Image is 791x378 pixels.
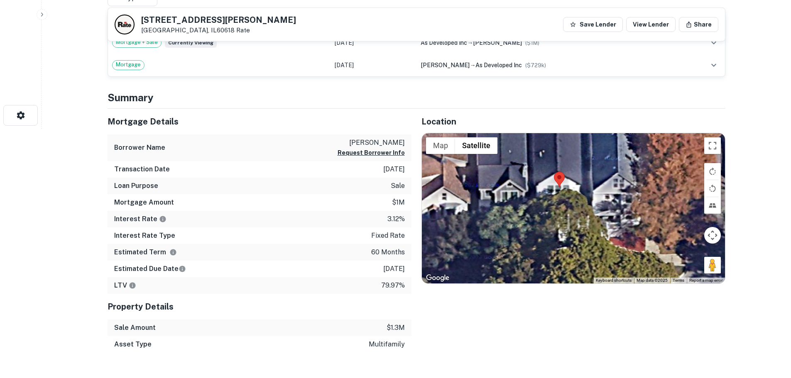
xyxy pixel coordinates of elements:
h5: Property Details [108,300,411,313]
a: Rate [236,27,250,34]
button: Rotate map clockwise [704,163,721,180]
span: as developed inc [475,62,522,68]
a: Report a map error [689,278,722,283]
a: View Lender [626,17,676,32]
h6: Borrower Name [114,143,165,153]
p: sale [391,181,405,191]
iframe: Chat Widget [749,285,791,325]
svg: LTVs displayed on the website are for informational purposes only and may be reported incorrectly... [129,282,136,289]
div: → [421,61,676,70]
span: [PERSON_NAME] [421,62,470,68]
span: Mortgage + Sale [113,38,161,46]
h5: Mortgage Details [108,115,411,128]
button: Drag Pegman onto the map to open Street View [704,257,721,273]
a: Terms (opens in new tab) [673,278,684,283]
h5: [STREET_ADDRESS][PERSON_NAME] [141,16,296,24]
h6: Interest Rate [114,214,167,224]
svg: Estimate is based on a standard schedule for this type of loan. [179,265,186,273]
span: ($ 1M ) [525,40,539,46]
button: Show street map [426,137,455,154]
button: Show satellite imagery [455,137,497,154]
svg: The interest rates displayed on the website are for informational purposes only and may be report... [159,215,167,223]
button: Save Lender [563,17,623,32]
button: Share [679,17,718,32]
h6: Sale Amount [114,323,156,333]
div: → [421,38,676,47]
p: [GEOGRAPHIC_DATA], IL60618 [141,27,296,34]
p: $1.3m [387,323,405,333]
h6: Estimated Due Date [114,264,186,274]
p: 79.97% [381,280,405,290]
h6: Transaction Date [114,164,170,174]
h5: Location [421,115,725,128]
p: fixed rate [371,231,405,241]
button: Request Borrower Info [338,148,405,158]
img: Google [424,273,451,283]
button: Toggle fullscreen view [704,137,721,154]
h6: Asset Type [114,339,152,349]
svg: Term is based on a standard schedule for this type of loan. [169,249,177,256]
h6: Loan Purpose [114,181,158,191]
p: 3.12% [387,214,405,224]
h4: Summary [108,90,725,105]
span: Mortgage [113,61,144,69]
td: [DATE] [331,32,416,54]
span: Currently viewing [165,38,217,48]
a: Open this area in Google Maps (opens a new window) [424,273,451,283]
button: Rotate map counterclockwise [704,180,721,197]
p: [PERSON_NAME] [338,138,405,148]
p: $1m [392,198,405,207]
span: [PERSON_NAME] [473,39,522,46]
p: [DATE] [383,164,405,174]
p: multifamily [369,339,405,349]
button: expand row [707,36,721,50]
h6: Interest Rate Type [114,231,175,241]
button: Map camera controls [704,227,721,244]
h6: Mortgage Amount [114,198,174,207]
p: 60 months [371,247,405,257]
button: Tilt map [704,197,721,214]
button: expand row [707,58,721,72]
span: Map data ©2025 [637,278,668,283]
p: [DATE] [383,264,405,274]
span: as developed inc [421,39,467,46]
h6: LTV [114,280,136,290]
td: [DATE] [331,54,416,76]
h6: Estimated Term [114,247,177,257]
span: ($ 729k ) [525,62,546,68]
button: Keyboard shortcuts [596,278,632,283]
